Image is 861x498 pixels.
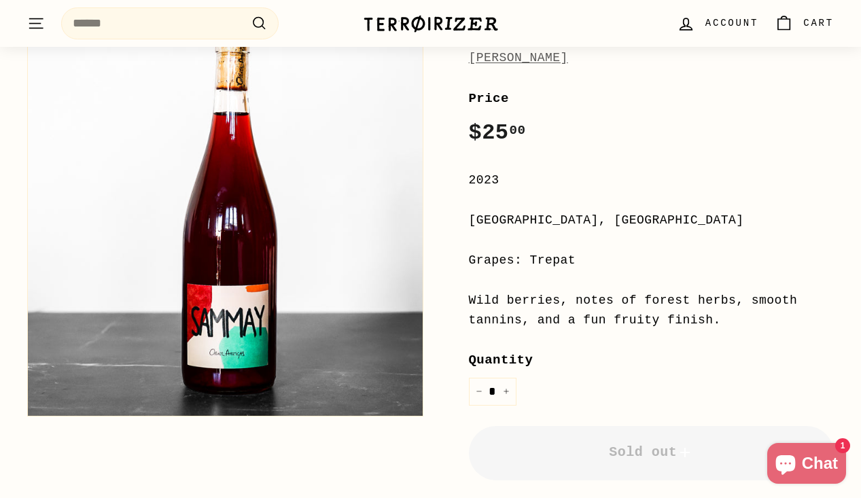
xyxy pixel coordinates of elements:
[469,378,516,406] input: quantity
[763,443,850,487] inbox-online-store-chat: Shopify online store chat
[509,123,525,138] sup: 00
[469,211,834,230] div: [GEOGRAPHIC_DATA], [GEOGRAPHIC_DATA]
[469,51,568,65] a: [PERSON_NAME]
[469,426,834,480] button: Sold out
[469,120,526,145] span: $25
[469,251,834,270] div: Grapes: Trepat
[669,3,767,43] a: Account
[469,350,834,370] label: Quantity
[705,16,758,31] span: Account
[28,21,423,416] img: Sammay Negre
[469,378,489,406] button: Reduce item quantity by one
[469,88,834,109] label: Price
[469,291,834,330] div: Wild berries, notes of forest herbs, smooth tannins, and a fun fruity finish.
[803,16,834,31] span: Cart
[767,3,842,43] a: Cart
[496,378,516,406] button: Increase item quantity by one
[609,444,693,460] span: Sold out
[469,171,834,190] div: 2023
